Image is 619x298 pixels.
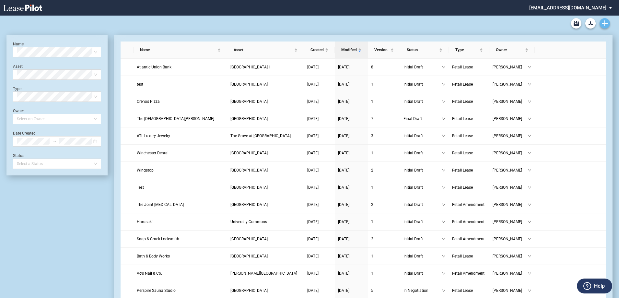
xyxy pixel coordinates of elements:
[307,220,319,224] span: [DATE]
[371,150,397,156] a: 1
[341,47,357,53] span: Modified
[528,220,531,224] span: down
[307,65,319,69] span: [DATE]
[452,81,486,88] a: Retail Lease
[230,237,268,241] span: Winchester Square
[400,42,449,59] th: Status
[137,288,176,293] span: Perspire Sauna Studio
[335,42,368,59] th: Modified
[452,115,486,122] a: Retail Lease
[234,47,293,53] span: Asset
[371,82,373,87] span: 1
[449,42,489,59] th: Type
[230,220,267,224] span: University Commons
[230,64,301,70] a: [GEOGRAPHIC_DATA] I
[452,219,486,225] a: Retail Amendment
[307,219,332,225] a: [DATE]
[442,82,446,86] span: down
[230,82,268,87] span: Easton Square
[307,99,319,104] span: [DATE]
[230,219,301,225] a: University Commons
[137,64,224,70] a: Atlantic Union Bank
[528,168,531,172] span: down
[137,219,224,225] a: Harusaki
[452,287,486,294] a: Retail Lease
[371,219,397,225] a: 1
[528,134,531,138] span: down
[403,150,442,156] span: Initial Draft
[442,134,446,138] span: down
[442,203,446,207] span: down
[13,131,36,136] label: Date Created
[137,168,154,173] span: Wingstop
[338,99,349,104] span: [DATE]
[452,254,473,258] span: Retail Lease
[137,150,224,156] a: Winchester Dental
[338,151,349,155] span: [DATE]
[338,220,349,224] span: [DATE]
[307,237,319,241] span: [DATE]
[452,64,486,70] a: Retail Lease
[528,151,531,155] span: down
[528,289,531,292] span: down
[528,100,531,103] span: down
[307,133,332,139] a: [DATE]
[307,98,332,105] a: [DATE]
[137,270,224,277] a: Vo's Nail & Co.
[452,184,486,191] a: Retail Lease
[528,82,531,86] span: down
[307,271,319,276] span: [DATE]
[307,82,319,87] span: [DATE]
[338,270,365,277] a: [DATE]
[137,115,224,122] a: The [DEMOGRAPHIC_DATA][PERSON_NAME]
[452,185,473,190] span: Retail Lease
[307,64,332,70] a: [DATE]
[371,151,373,155] span: 1
[338,98,365,105] a: [DATE]
[452,116,473,121] span: Retail Lease
[403,98,442,105] span: Initial Draft
[338,82,349,87] span: [DATE]
[307,201,332,208] a: [DATE]
[137,134,170,138] span: ATL Luxury Jewelry
[230,185,268,190] span: Pickerington Square
[442,168,446,172] span: down
[137,271,162,276] span: Vo's Nail & Co.
[452,270,486,277] a: Retail Amendment
[442,220,446,224] span: down
[371,134,373,138] span: 3
[137,253,224,259] a: Bath & Body Works
[140,47,216,53] span: Name
[403,81,442,88] span: Initial Draft
[338,185,349,190] span: [DATE]
[493,236,528,242] span: [PERSON_NAME]
[442,185,446,189] span: down
[528,237,531,241] span: down
[307,150,332,156] a: [DATE]
[371,202,373,207] span: 2
[442,289,446,292] span: down
[371,201,397,208] a: 2
[338,150,365,156] a: [DATE]
[452,98,486,105] a: Retail Lease
[452,168,473,173] span: Retail Lease
[528,254,531,258] span: down
[452,271,485,276] span: Retail Amendment
[230,98,301,105] a: [GEOGRAPHIC_DATA]
[403,253,442,259] span: Initial Draft
[403,167,442,173] span: Initial Draft
[528,203,531,207] span: down
[403,133,442,139] span: Initial Draft
[493,150,528,156] span: [PERSON_NAME]
[307,168,319,173] span: [DATE]
[13,109,24,113] label: Owner
[403,287,442,294] span: In Negotiation
[304,42,335,59] th: Created
[493,287,528,294] span: [PERSON_NAME]
[338,219,365,225] a: [DATE]
[371,81,397,88] a: 1
[371,116,373,121] span: 7
[452,220,485,224] span: Retail Amendment
[452,253,486,259] a: Retail Lease
[452,237,485,241] span: Retail Amendment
